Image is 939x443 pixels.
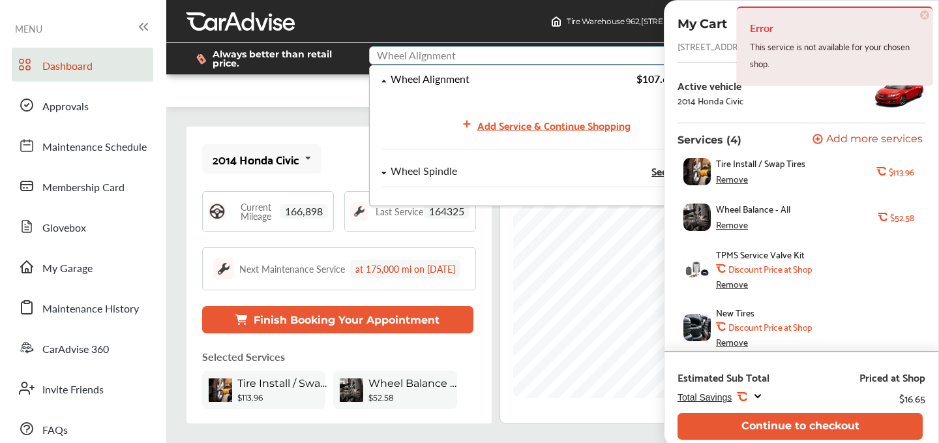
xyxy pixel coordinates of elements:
[12,129,153,162] a: Maintenance Schedule
[651,166,710,176] span: See Estimate
[750,18,919,38] h4: Error
[42,58,93,75] span: Dashboard
[812,134,923,146] button: Add more services
[716,249,805,260] span: TPMS Service Valve Kit
[208,202,226,221] img: steering_logo
[424,204,469,219] span: 164325
[42,220,86,237] span: Glovebox
[678,80,744,91] div: Active vehicle
[636,71,710,86] span: $107.69 - $90.19
[750,38,919,72] div: This service is not available for your chosen shop.
[678,134,741,146] p: Services (4)
[237,393,263,403] b: $113.96
[42,179,125,196] span: Membership Card
[12,88,153,122] a: Approvals
[12,290,153,324] a: Maintenance History
[12,169,153,203] a: Membership Card
[12,209,153,243] a: Glovebox
[42,341,109,358] span: CarAdvise 360
[196,53,206,65] img: dollor_label_vector.a70140d1.svg
[678,16,727,31] p: My Cart
[233,202,280,221] span: Current Mileage
[873,73,925,112] img: 9498_st0640_046.jpg
[678,392,732,403] span: Total Savings
[826,134,923,146] span: Add more services
[368,377,460,390] span: Wheel Balance - All
[12,48,153,82] a: Dashboard
[12,331,153,365] a: CarAdvise 360
[728,264,812,274] b: Discount Price at Shop
[678,41,863,52] div: [STREET_ADDRESS] , [PERSON_NAME] , NH 03051
[42,382,104,399] span: Invite Friends
[683,158,711,185] img: tire-install-swap-tires-thumb.jpg
[376,207,423,216] span: Last Service
[280,204,328,219] span: 166,898
[12,250,153,284] a: My Garage
[716,307,754,318] span: New Tires
[567,16,822,26] span: Tire Warehouse 962 , [STREET_ADDRESS] [PERSON_NAME] , NH 03051
[551,16,561,27] img: header-home-logo.8d720a4f.svg
[391,74,469,85] div: Wheel Alignment
[890,212,914,222] b: $52.58
[889,166,914,177] b: $113.96
[15,23,42,34] span: MENU
[213,258,234,279] img: maintenance_logo
[42,139,147,156] span: Maintenance Schedule
[209,378,232,402] img: tire-install-swap-tires-thumb.jpg
[716,204,790,214] span: Wheel Balance - All
[12,371,153,405] a: Invite Friends
[678,95,744,106] div: 2014 Honda Civic
[42,301,139,318] span: Maintenance History
[42,260,93,277] span: My Garage
[899,389,925,406] div: $16.65
[728,322,812,332] b: Discount Price at Shop
[202,306,473,333] button: Finish Booking Your Appointment
[340,378,363,402] img: tire-wheel-balance-thumb.jpg
[477,116,631,134] div: Add Service & Continue Shopping
[213,153,299,166] div: 2014 Honda Civic
[812,134,925,146] a: Add more services
[391,166,457,177] div: Wheel Spindle
[716,174,748,184] div: Remove
[239,262,345,275] div: Next Maintenance Service
[350,202,368,221] img: maintenance_logo
[678,371,769,384] div: Estimated Sub Total
[716,219,748,230] div: Remove
[716,279,748,289] div: Remove
[368,393,394,403] b: $52.58
[350,260,460,278] div: at 175,000 mi on [DATE]
[683,204,711,231] img: tire-wheel-balance-thumb.jpg
[42,99,89,115] span: Approvals
[920,10,929,20] span: ×
[683,256,711,283] img: tpms-valve-kit-thumb.jpg
[859,371,925,384] div: Priced at Shop
[213,50,348,68] span: Always better than retail price.
[716,337,748,347] div: Remove
[678,413,923,440] button: Continue to checkout
[683,314,711,341] img: new-tires-thumb.jpg
[202,349,285,364] p: Selected Services
[42,422,68,439] span: FAQs
[716,158,805,168] span: Tire Install / Swap Tires
[237,377,329,390] span: Tire Install / Swap Tires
